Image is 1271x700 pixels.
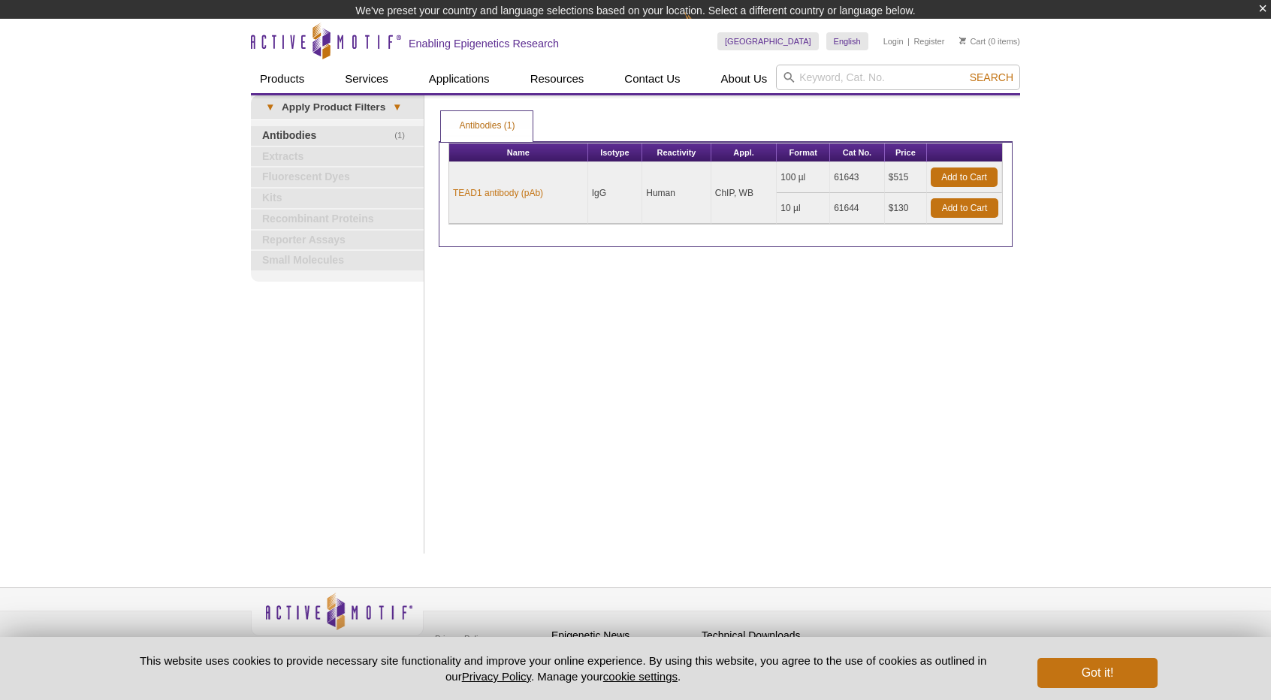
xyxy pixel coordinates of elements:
th: Format [777,143,830,162]
td: $515 [885,162,927,193]
th: Appl. [711,143,777,162]
a: Add to Cart [931,198,998,218]
th: Isotype [588,143,643,162]
a: Contact Us [615,65,689,93]
img: Active Motif, [251,588,424,649]
a: Login [883,36,904,47]
a: Applications [420,65,499,93]
button: Got it! [1037,658,1158,688]
span: (1) [394,126,413,146]
a: Small Molecules [251,251,424,270]
span: Search [970,71,1013,83]
td: 61643 [830,162,885,193]
td: IgG [588,162,643,224]
a: Register [913,36,944,47]
a: (1)Antibodies [251,126,424,146]
td: Human [642,162,711,224]
button: Search [965,71,1018,84]
a: Recombinant Proteins [251,210,424,229]
a: Cart [959,36,986,47]
span: ▾ [258,101,282,114]
h4: Epigenetic News [551,629,694,642]
a: Extracts [251,147,424,167]
a: Fluorescent Dyes [251,167,424,187]
a: Privacy Policy [431,627,490,650]
a: Services [336,65,397,93]
a: Antibodies (1) [441,111,533,141]
a: TEAD1 antibody (pAb) [453,186,543,200]
a: ▾Apply Product Filters▾ [251,95,424,119]
a: Kits [251,189,424,208]
a: Add to Cart [931,167,998,187]
th: Price [885,143,927,162]
a: Resources [521,65,593,93]
a: Reporter Assays [251,231,424,250]
button: cookie settings [603,670,678,683]
a: Products [251,65,313,93]
img: Change Here [684,11,724,47]
p: This website uses cookies to provide necessary site functionality and improve your online experie... [113,653,1013,684]
th: Reactivity [642,143,711,162]
input: Keyword, Cat. No. [776,65,1020,90]
a: English [826,32,868,50]
a: [GEOGRAPHIC_DATA] [717,32,819,50]
td: ChIP, WB [711,162,777,224]
h4: Technical Downloads [702,629,844,642]
li: (0 items) [959,32,1020,50]
a: About Us [712,65,777,93]
li: | [907,32,910,50]
img: Your Cart [959,37,966,44]
th: Cat No. [830,143,885,162]
span: ▾ [385,101,409,114]
td: 61644 [830,193,885,224]
table: Click to Verify - This site chose Symantec SSL for secure e-commerce and confidential communicati... [852,614,965,647]
td: 10 µl [777,193,830,224]
th: Name [449,143,588,162]
h2: Enabling Epigenetics Research [409,37,559,50]
td: 100 µl [777,162,830,193]
a: Privacy Policy [462,670,531,683]
td: $130 [885,193,927,224]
